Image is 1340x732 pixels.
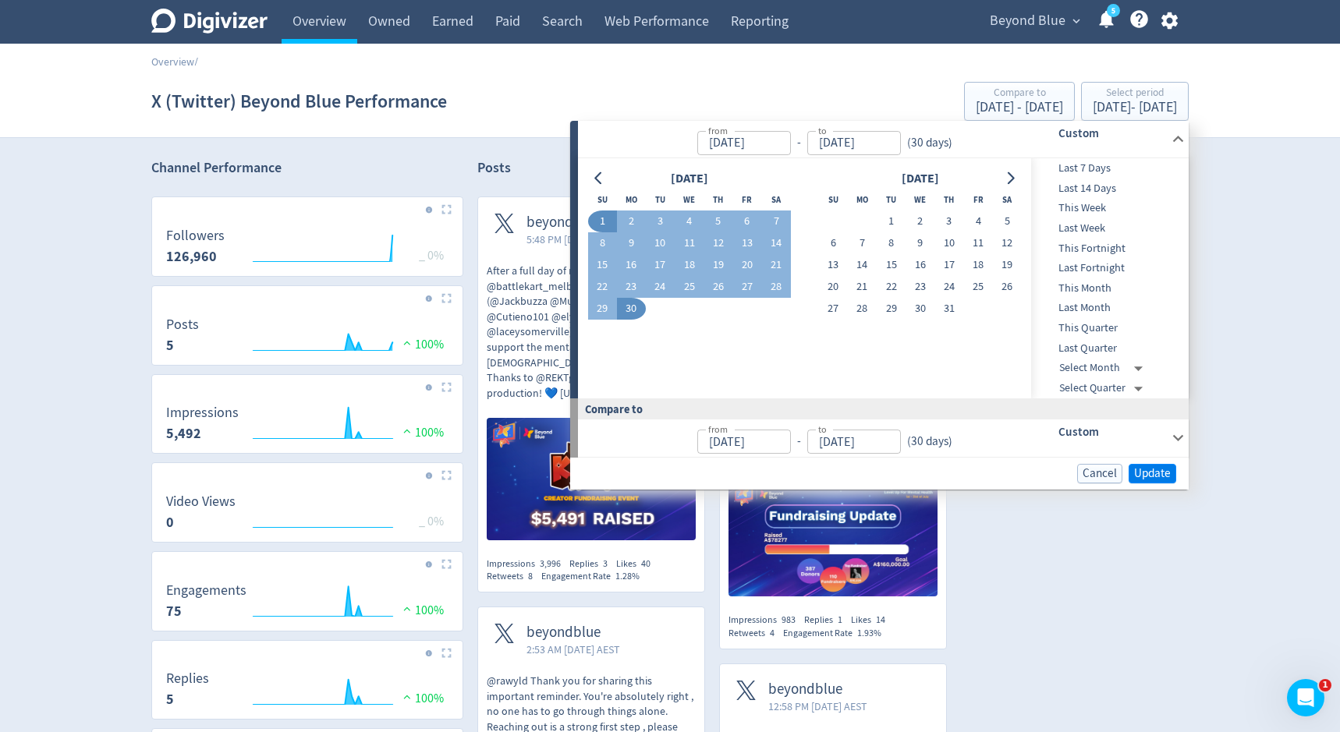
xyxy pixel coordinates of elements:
h2: Posts [477,158,511,182]
button: 13 [732,232,761,254]
div: Select Quarter [1059,378,1149,398]
button: Beyond Blue [984,9,1084,34]
button: 21 [762,254,791,276]
button: 2 [617,210,646,232]
div: This Week [1031,198,1186,218]
div: [DATE] - [DATE] [976,101,1063,115]
div: [DATE] [897,168,944,189]
button: 18 [675,254,704,276]
div: Replies [569,557,616,571]
strong: 75 [166,602,182,621]
button: 29 [877,298,906,320]
label: from [708,124,728,137]
button: 11 [675,232,704,254]
div: Last Week [1031,218,1186,239]
button: 4 [963,210,992,232]
div: - [791,433,807,451]
div: Impressions [728,614,804,627]
div: from-to(30 days)Custom [578,121,1189,158]
button: 9 [617,232,646,254]
button: Go to next month [999,168,1022,189]
button: 5 [704,210,732,232]
button: 19 [704,254,732,276]
span: 983 [782,614,796,626]
img: Placeholder [441,382,452,392]
button: 15 [588,254,617,276]
button: 15 [877,254,906,276]
div: Likes [851,614,894,627]
span: Last Week [1031,220,1186,237]
button: Select period[DATE]- [DATE] [1081,82,1189,121]
button: 30 [906,298,934,320]
span: 12:58 PM [DATE] AEST [768,698,867,714]
span: Last Month [1031,299,1186,316]
button: 10 [646,232,675,254]
label: from [708,423,728,436]
span: Last Fortnight [1031,260,1186,277]
a: beyondblue5:48 PM [DATE] AESTAfter a full day of racing on the @battlekart_melb track, our racers... [478,197,704,544]
div: Last Fortnight [1031,258,1186,278]
button: Compare to[DATE] - [DATE] [964,82,1075,121]
svg: Posts 5 [158,317,456,359]
button: Go to previous month [588,168,611,189]
span: Last 14 Days [1031,180,1186,197]
span: 4 [770,627,775,639]
button: 1 [877,210,906,232]
div: Last 7 Days [1031,158,1186,179]
button: 25 [963,276,992,298]
button: 16 [617,254,646,276]
th: Friday [963,189,992,210]
div: [DATE] - [DATE] [1093,101,1177,115]
svg: Video Views 0 [158,494,456,536]
dt: Followers [166,227,225,245]
button: 25 [675,276,704,298]
div: Impressions [487,557,569,571]
span: / [194,55,198,69]
img: Placeholder [441,470,452,480]
button: 22 [877,276,906,298]
dt: Replies [166,670,209,688]
button: 2 [906,210,934,232]
button: 16 [906,254,934,276]
button: 3 [646,210,675,232]
span: expand_more [1069,14,1083,28]
dt: Posts [166,316,199,334]
button: Cancel [1077,464,1122,483]
th: Friday [732,189,761,210]
button: 26 [704,276,732,298]
img: Placeholder [441,648,452,658]
strong: 5 [166,336,174,355]
div: ( 30 days ) [901,134,959,152]
button: 17 [646,254,675,276]
strong: 5 [166,690,174,709]
button: 14 [848,254,877,276]
span: Cancel [1083,468,1117,479]
div: Retweets [728,627,783,640]
span: This Fortnight [1031,240,1186,257]
th: Wednesday [675,189,704,210]
button: 7 [848,232,877,254]
a: 5 [1107,4,1120,17]
div: - [791,134,807,152]
div: Last Quarter [1031,338,1186,359]
button: 23 [906,276,934,298]
th: Wednesday [906,189,934,210]
div: Last 14 Days [1031,179,1186,199]
span: 100% [399,691,444,706]
button: 12 [993,232,1022,254]
div: Last Month [1031,298,1186,318]
div: Likes [616,557,659,571]
h6: Custom [1058,423,1165,441]
span: This Month [1031,280,1186,297]
label: to [818,124,827,137]
span: Update [1134,468,1171,479]
div: ( 30 days ) [901,433,952,451]
button: 6 [732,210,761,232]
th: Monday [848,189,877,210]
h6: Custom [1058,124,1165,143]
a: Overview [151,55,194,69]
button: 17 [934,254,963,276]
span: beyondblue [526,214,620,232]
text: 5 [1111,5,1115,16]
div: from-to(30 days)Custom [578,158,1189,398]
